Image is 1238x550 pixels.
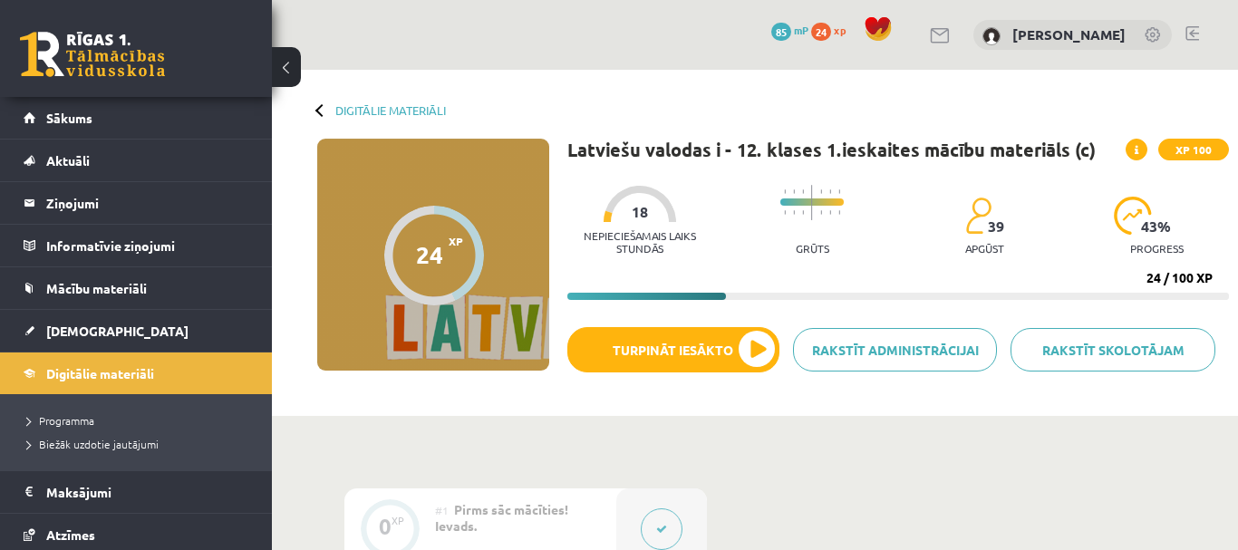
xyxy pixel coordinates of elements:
[24,182,249,224] a: Ziņojumi
[435,503,449,517] span: #1
[46,225,249,266] legend: Informatīvie ziņojumi
[27,436,254,452] a: Biežāk uzdotie jautājumi
[567,327,779,372] button: Turpināt iesākto
[435,501,568,534] span: Pirms sāc mācīties! Ievads.
[379,518,392,535] div: 0
[794,23,808,37] span: mP
[46,110,92,126] span: Sākums
[796,242,829,255] p: Grūts
[1130,242,1184,255] p: progress
[802,210,804,215] img: icon-short-line-57e1e144782c952c97e751825c79c345078a6d821885a25fce030b3d8c18986b.svg
[24,140,249,181] a: Aktuāli
[567,229,712,255] p: Nepieciešamais laiks stundās
[20,32,165,77] a: Rīgas 1. Tālmācības vidusskola
[27,437,159,451] span: Biežāk uzdotie jautājumi
[392,516,404,526] div: XP
[24,97,249,139] a: Sākums
[811,23,831,41] span: 24
[46,471,249,513] legend: Maksājumi
[567,139,1096,160] h1: Latviešu valodas i - 12. klases 1.ieskaites mācību materiāls (c)
[965,242,1004,255] p: apgūst
[793,328,998,371] a: Rakstīt administrācijai
[802,189,804,194] img: icon-short-line-57e1e144782c952c97e751825c79c345078a6d821885a25fce030b3d8c18986b.svg
[46,365,154,381] span: Digitālie materiāli
[793,210,795,215] img: icon-short-line-57e1e144782c952c97e751825c79c345078a6d821885a25fce030b3d8c18986b.svg
[834,23,846,37] span: xp
[24,225,249,266] a: Informatīvie ziņojumi
[27,413,94,428] span: Programma
[632,204,648,220] span: 18
[24,310,249,352] a: [DEMOGRAPHIC_DATA]
[820,189,822,194] img: icon-short-line-57e1e144782c952c97e751825c79c345078a6d821885a25fce030b3d8c18986b.svg
[24,471,249,513] a: Maksājumi
[784,189,786,194] img: icon-short-line-57e1e144782c952c97e751825c79c345078a6d821885a25fce030b3d8c18986b.svg
[820,210,822,215] img: icon-short-line-57e1e144782c952c97e751825c79c345078a6d821885a25fce030b3d8c18986b.svg
[811,185,813,220] img: icon-long-line-d9ea69661e0d244f92f715978eff75569469978d946b2353a9bb055b3ed8787d.svg
[1012,25,1126,43] a: [PERSON_NAME]
[1158,139,1229,160] span: XP 100
[784,210,786,215] img: icon-short-line-57e1e144782c952c97e751825c79c345078a6d821885a25fce030b3d8c18986b.svg
[771,23,791,41] span: 85
[24,352,249,394] a: Digitālie materiāli
[829,189,831,194] img: icon-short-line-57e1e144782c952c97e751825c79c345078a6d821885a25fce030b3d8c18986b.svg
[982,27,1001,45] img: Tatjana Kurenkova
[24,267,249,309] a: Mācību materiāli
[829,210,831,215] img: icon-short-line-57e1e144782c952c97e751825c79c345078a6d821885a25fce030b3d8c18986b.svg
[46,182,249,224] legend: Ziņojumi
[793,189,795,194] img: icon-short-line-57e1e144782c952c97e751825c79c345078a6d821885a25fce030b3d8c18986b.svg
[965,197,991,235] img: students-c634bb4e5e11cddfef0936a35e636f08e4e9abd3cc4e673bd6f9a4125e45ecb1.svg
[46,152,90,169] span: Aktuāli
[46,323,189,339] span: [DEMOGRAPHIC_DATA]
[771,23,808,37] a: 85 mP
[811,23,855,37] a: 24 xp
[416,241,443,268] div: 24
[335,103,446,117] a: Digitālie materiāli
[27,412,254,429] a: Programma
[838,189,840,194] img: icon-short-line-57e1e144782c952c97e751825c79c345078a6d821885a25fce030b3d8c18986b.svg
[46,280,147,296] span: Mācību materiāli
[1141,218,1172,235] span: 43 %
[46,526,95,543] span: Atzīmes
[449,235,463,247] span: XP
[988,218,1004,235] span: 39
[1114,197,1153,235] img: icon-progress-161ccf0a02000e728c5f80fcf4c31c7af3da0e1684b2b1d7c360e028c24a22f1.svg
[1011,328,1215,371] a: Rakstīt skolotājam
[838,210,840,215] img: icon-short-line-57e1e144782c952c97e751825c79c345078a6d821885a25fce030b3d8c18986b.svg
